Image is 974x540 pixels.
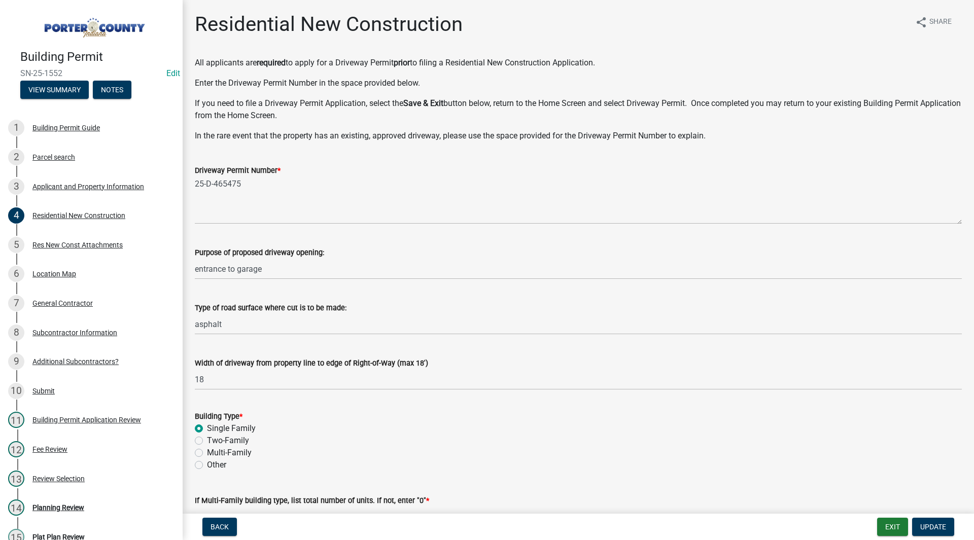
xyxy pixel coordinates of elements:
strong: Save & Exit [403,98,443,108]
label: Multi-Family [207,447,252,459]
div: 6 [8,266,24,282]
span: Share [929,16,952,28]
wm-modal-confirm: Notes [93,86,131,94]
div: 3 [8,178,24,195]
p: If you need to file a Driveway Permit Application, select the button below, return to the Home Sc... [195,97,962,122]
p: Enter the Driveway Permit Number in the space provided below. [195,77,962,89]
img: Porter County, Indiana [20,11,166,39]
button: Exit [877,518,908,536]
label: Width of driveway from property line to edge of Right-of-Way (max 18') [195,360,428,367]
div: 10 [8,383,24,399]
label: Building Type [195,413,242,420]
label: Two-Family [207,435,249,447]
i: share [915,16,927,28]
div: Res New Const Attachments [32,241,123,248]
div: 13 [8,471,24,487]
div: 2 [8,149,24,165]
button: Notes [93,81,131,99]
div: Location Map [32,270,76,277]
div: Residential New Construction [32,212,125,219]
button: View Summary [20,81,89,99]
div: Applicant and Property Information [32,183,144,190]
div: 1 [8,120,24,136]
span: SN-25-1552 [20,68,162,78]
div: General Contractor [32,300,93,307]
label: Other [207,459,226,471]
p: In the rare event that the property has an existing, approved driveway, please use the space prov... [195,130,962,142]
div: 12 [8,441,24,457]
a: Edit [166,68,180,78]
button: shareShare [907,12,960,32]
div: Parcel search [32,154,75,161]
div: 8 [8,325,24,341]
div: Building Permit Application Review [32,416,141,423]
div: 9 [8,353,24,370]
div: Submit [32,387,55,394]
div: Planning Review [32,504,84,511]
div: 7 [8,295,24,311]
h4: Building Permit [20,50,175,64]
label: Driveway Permit Number [195,167,281,174]
label: Purpose of proposed driveway opening: [195,249,324,257]
div: Review Selection [32,475,85,482]
div: Additional Subcontractors? [32,358,119,365]
strong: required [257,58,286,67]
div: 5 [8,237,24,253]
h1: Residential New Construction [195,12,463,37]
span: Back [211,523,229,531]
wm-modal-confirm: Summary [20,86,89,94]
div: Building Permit Guide [32,124,100,131]
button: Back [202,518,237,536]
span: Update [920,523,946,531]
p: All applicants are to apply for a Driveway Permit to filing a Residential New Construction Applic... [195,57,962,69]
div: 11 [8,412,24,428]
div: 4 [8,207,24,224]
label: Single Family [207,422,256,435]
label: Type of road surface where cut is to be made: [195,305,346,312]
wm-modal-confirm: Edit Application Number [166,68,180,78]
strong: prior [394,58,410,67]
label: If Multi-Family building type, list total number of units. If not, enter "0" [195,497,429,505]
button: Update [912,518,954,536]
div: 14 [8,499,24,516]
div: Subcontractor Information [32,329,117,336]
div: Fee Review [32,446,67,453]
